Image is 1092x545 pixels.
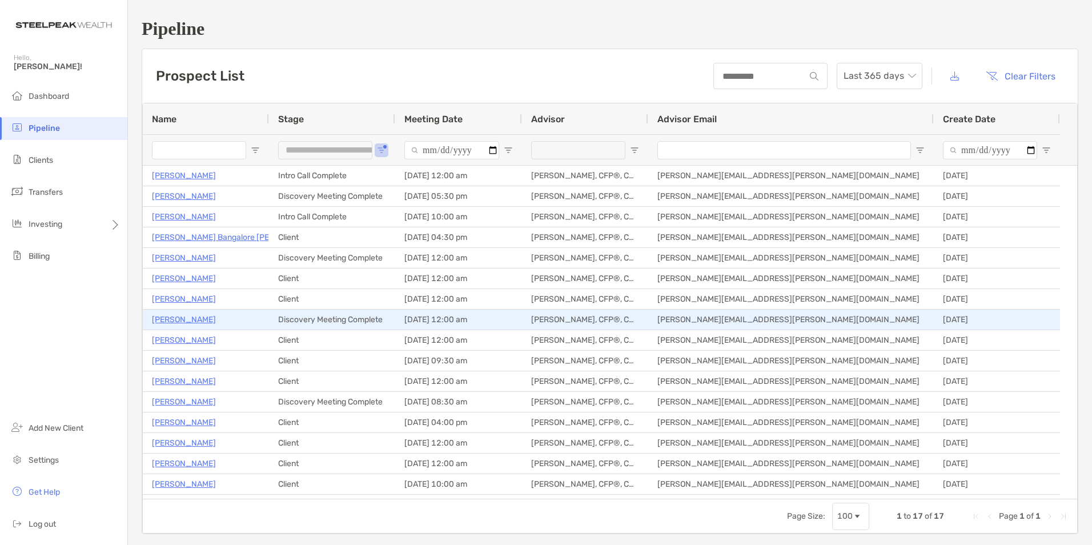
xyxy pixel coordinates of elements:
[934,511,944,521] span: 17
[269,454,395,474] div: Client
[395,248,522,268] div: [DATE] 12:00 am
[985,512,994,521] div: Previous Page
[648,474,934,494] div: [PERSON_NAME][EMAIL_ADDRESS][PERSON_NAME][DOMAIN_NAME]
[152,169,216,183] a: [PERSON_NAME]
[943,114,995,125] span: Create Date
[522,330,648,350] div: [PERSON_NAME], CFP®, CDFA®
[648,166,934,186] div: [PERSON_NAME][EMAIL_ADDRESS][PERSON_NAME][DOMAIN_NAME]
[522,227,648,247] div: [PERSON_NAME], CFP®, CDFA®
[934,186,1060,206] div: [DATE]
[916,146,925,155] button: Open Filter Menu
[648,433,934,453] div: [PERSON_NAME][EMAIL_ADDRESS][PERSON_NAME][DOMAIN_NAME]
[522,495,648,515] div: [PERSON_NAME], CFP®, CDFA®
[810,72,818,81] img: input icon
[395,289,522,309] div: [DATE] 12:00 am
[152,114,176,125] span: Name
[29,155,53,165] span: Clients
[934,330,1060,350] div: [DATE]
[142,18,1078,39] h1: Pipeline
[10,89,24,102] img: dashboard icon
[152,477,216,491] a: [PERSON_NAME]
[522,474,648,494] div: [PERSON_NAME], CFP®, CDFA®
[156,68,244,84] h3: Prospect List
[29,487,60,497] span: Get Help
[269,351,395,371] div: Client
[934,227,1060,247] div: [DATE]
[934,474,1060,494] div: [DATE]
[522,371,648,391] div: [PERSON_NAME], CFP®, CDFA®
[934,454,1060,474] div: [DATE]
[29,91,69,101] span: Dashboard
[648,207,934,227] div: [PERSON_NAME][EMAIL_ADDRESS][PERSON_NAME][DOMAIN_NAME]
[152,456,216,471] a: [PERSON_NAME]
[395,207,522,227] div: [DATE] 10:00 am
[522,166,648,186] div: [PERSON_NAME], CFP®, CDFA®
[377,146,386,155] button: Open Filter Menu
[10,420,24,434] img: add_new_client icon
[522,269,648,288] div: [PERSON_NAME], CFP®, CDFA®
[152,498,216,512] a: [PERSON_NAME]
[29,123,60,133] span: Pipeline
[10,249,24,262] img: billing icon
[657,141,911,159] input: Advisor Email Filter Input
[269,289,395,309] div: Client
[152,354,216,368] a: [PERSON_NAME]
[395,186,522,206] div: [DATE] 05:30 pm
[934,166,1060,186] div: [DATE]
[10,452,24,466] img: settings icon
[269,248,395,268] div: Discovery Meeting Complete
[395,495,522,515] div: [DATE] 12:00 am
[29,455,59,465] span: Settings
[14,5,114,46] img: Zoe Logo
[152,230,320,245] p: [PERSON_NAME] Bangalore [PERSON_NAME]
[269,269,395,288] div: Client
[269,412,395,432] div: Client
[269,227,395,247] div: Client
[395,412,522,432] div: [DATE] 04:00 pm
[844,63,916,89] span: Last 365 days
[522,207,648,227] div: [PERSON_NAME], CFP®, CDFA®
[648,330,934,350] div: [PERSON_NAME][EMAIL_ADDRESS][PERSON_NAME][DOMAIN_NAME]
[648,269,934,288] div: [PERSON_NAME][EMAIL_ADDRESS][PERSON_NAME][DOMAIN_NAME]
[1045,512,1054,521] div: Next Page
[977,63,1064,89] button: Clear Filters
[269,186,395,206] div: Discovery Meeting Complete
[269,166,395,186] div: Intro Call Complete
[152,251,216,265] a: [PERSON_NAME]
[152,271,216,286] a: [PERSON_NAME]
[152,141,246,159] input: Name Filter Input
[837,511,853,521] div: 100
[913,511,923,521] span: 17
[152,436,216,450] a: [PERSON_NAME]
[832,503,869,530] div: Page Size
[1026,511,1034,521] span: of
[14,62,121,71] span: [PERSON_NAME]!
[648,227,934,247] div: [PERSON_NAME][EMAIL_ADDRESS][PERSON_NAME][DOMAIN_NAME]
[1019,511,1025,521] span: 1
[504,146,513,155] button: Open Filter Menu
[152,312,216,327] p: [PERSON_NAME]
[522,186,648,206] div: [PERSON_NAME], CFP®, CDFA®
[630,146,639,155] button: Open Filter Menu
[522,392,648,412] div: [PERSON_NAME], CFP®, CDFA®
[152,333,216,347] a: [PERSON_NAME]
[934,412,1060,432] div: [DATE]
[269,495,395,515] div: Client
[269,474,395,494] div: Client
[904,511,911,521] span: to
[648,454,934,474] div: [PERSON_NAME][EMAIL_ADDRESS][PERSON_NAME][DOMAIN_NAME]
[522,454,648,474] div: [PERSON_NAME], CFP®, CDFA®
[395,227,522,247] div: [DATE] 04:30 pm
[10,217,24,230] img: investing icon
[648,495,934,515] div: [PERSON_NAME][EMAIL_ADDRESS][PERSON_NAME][DOMAIN_NAME]
[522,289,648,309] div: [PERSON_NAME], CFP®, CDFA®
[404,141,499,159] input: Meeting Date Filter Input
[934,495,1060,515] div: [DATE]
